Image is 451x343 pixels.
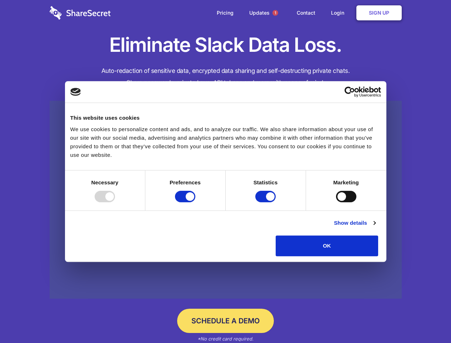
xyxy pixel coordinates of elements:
div: We use cookies to personalize content and ads, and to analyze our traffic. We also share informat... [70,125,381,159]
strong: Necessary [91,179,119,185]
h1: Eliminate Slack Data Loss. [50,32,402,58]
a: Sign Up [356,5,402,20]
strong: Preferences [170,179,201,185]
img: logo [70,88,81,96]
a: Schedule a Demo [177,309,274,333]
div: This website uses cookies [70,114,381,122]
img: logo-wordmark-white-trans-d4663122ce5f474addd5e946df7df03e33cb6a1c49d2221995e7729f52c070b2.svg [50,6,111,20]
a: Wistia video thumbnail [50,101,402,299]
em: *No credit card required. [197,336,254,342]
h4: Auto-redaction of sensitive data, encrypted data sharing and self-destructing private chats. Shar... [50,65,402,89]
a: Show details [334,219,375,227]
a: Contact [290,2,322,24]
span: 1 [272,10,278,16]
button: OK [276,235,378,256]
a: Login [324,2,355,24]
a: Pricing [210,2,241,24]
strong: Statistics [254,179,278,185]
strong: Marketing [333,179,359,185]
a: Usercentrics Cookiebot - opens in a new window [319,86,381,97]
